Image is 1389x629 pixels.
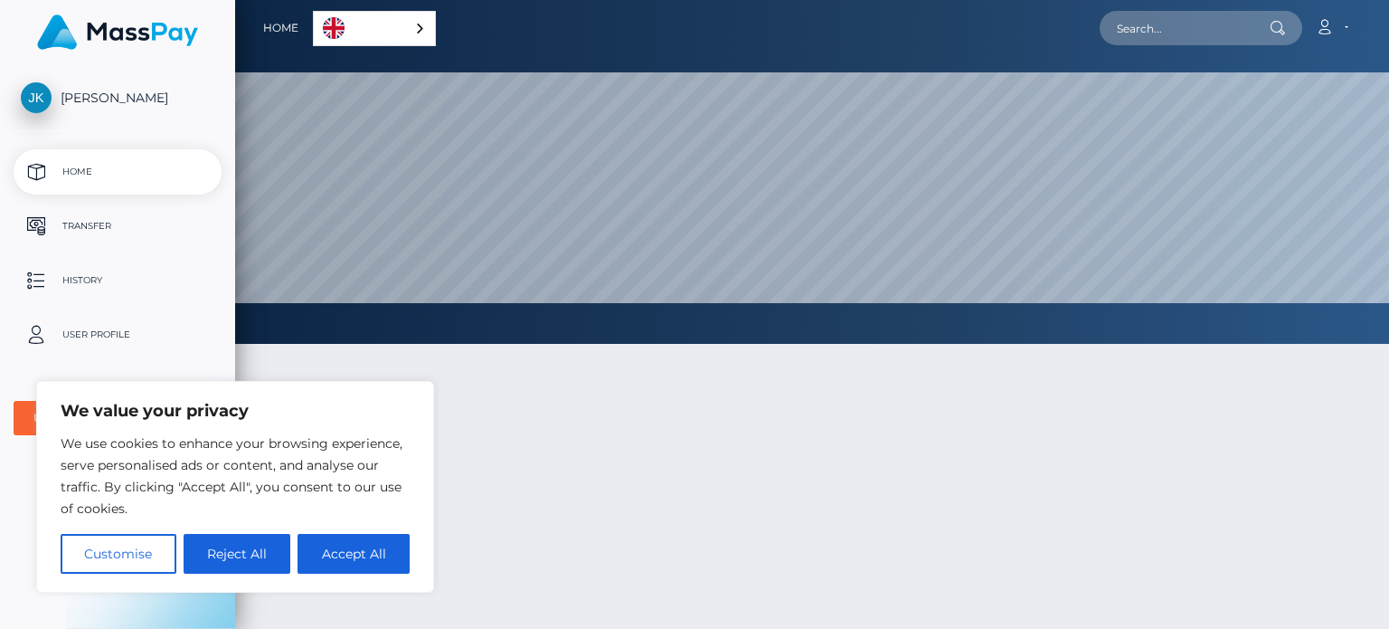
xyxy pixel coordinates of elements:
p: We value your privacy [61,400,410,422]
a: Home [14,149,222,195]
input: Search... [1100,11,1270,45]
p: We use cookies to enhance your browsing experience, serve personalised ads or content, and analys... [61,433,410,519]
a: English [314,12,435,45]
button: Reject All [184,534,291,574]
div: User Agreements [33,411,182,425]
button: User Agreements [14,401,222,435]
span: [PERSON_NAME] [14,90,222,106]
aside: Language selected: English [313,11,436,46]
img: MassPay [37,14,198,50]
div: Language [313,11,436,46]
button: Customise [61,534,176,574]
button: Accept All [298,534,410,574]
a: History [14,258,222,303]
p: Home [21,158,214,186]
p: User Profile [21,321,214,348]
p: Transfer [21,213,214,240]
a: User Profile [14,312,222,357]
div: We value your privacy [36,381,434,593]
a: Home [263,9,298,47]
p: History [21,267,214,294]
a: Transfer [14,204,222,249]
